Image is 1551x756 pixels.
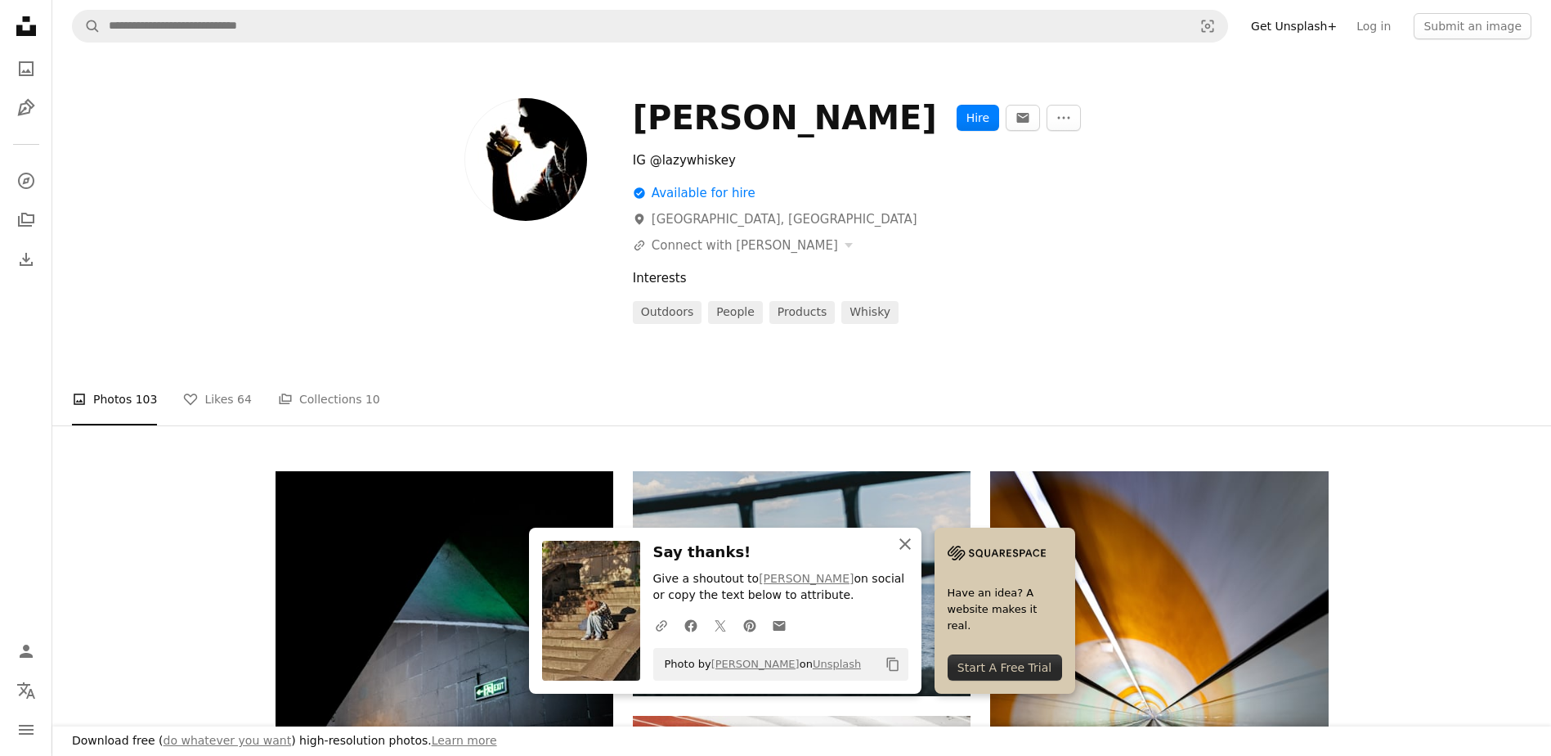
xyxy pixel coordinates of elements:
button: Hire [957,105,999,131]
div: Start A Free Trial [948,655,1062,681]
a: Share over email [764,609,794,641]
a: View the photo by Zhivko Minkov [276,717,613,731]
div: [PERSON_NAME] [633,98,937,137]
img: Sunset over the ocean seen through a frame. [633,471,970,696]
button: Copy to clipboard [879,650,907,678]
a: Have an idea? A website makes it real.Start A Free Trial [935,528,1075,694]
a: Collections [10,204,43,236]
a: Learn more [432,734,497,747]
button: Search Unsplash [73,11,101,42]
a: Share on Twitter [706,609,735,641]
div: Available for hire [633,183,755,203]
button: More Actions [1047,105,1081,131]
a: View the photo by Zhivko Minkov [990,718,1328,732]
button: Connect with [PERSON_NAME] [633,236,853,255]
button: Language [10,674,43,707]
a: Log in [1347,13,1401,39]
a: do whatever you want [164,734,292,747]
form: Find visuals sitewide [72,10,1228,43]
a: Share on Pinterest [735,609,764,641]
a: Photos [10,52,43,85]
div: IG @lazywhiskey [633,151,1119,170]
span: 10 [365,390,380,408]
a: people [708,301,763,324]
a: whisky [841,301,899,324]
a: Illustrations [10,92,43,124]
img: file-1705255347840-230a6ab5bca9image [948,541,1046,565]
a: Collections 10 [278,373,380,425]
a: Likes 64 [183,373,252,425]
a: Explore [10,164,43,197]
div: Interests [633,268,1329,288]
button: Message Zhivko [1006,105,1040,131]
a: [PERSON_NAME] [759,572,854,585]
button: Visual search [1188,11,1227,42]
a: Get Unsplash+ [1241,13,1347,39]
span: Photo by on [657,651,862,677]
a: [GEOGRAPHIC_DATA], [GEOGRAPHIC_DATA] [633,212,917,227]
a: Home — Unsplash [10,10,43,46]
a: Share on Facebook [676,609,706,641]
button: Submit an image [1414,13,1531,39]
span: 64 [237,390,252,408]
h3: Download free ( ) high-resolution photos. [72,733,497,749]
a: [PERSON_NAME] [711,658,800,670]
a: products [769,301,835,324]
a: Unsplash [813,658,861,670]
p: Give a shoutout to on social or copy the text below to attribute. [653,571,908,604]
button: Menu [10,713,43,746]
h3: Say thanks! [653,541,908,565]
a: outdoors [633,301,702,324]
span: Have an idea? A website makes it real. [948,585,1062,634]
a: Download History [10,243,43,276]
a: Log in / Sign up [10,635,43,668]
img: Avatar of user Zhivko Minkov [464,98,587,221]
